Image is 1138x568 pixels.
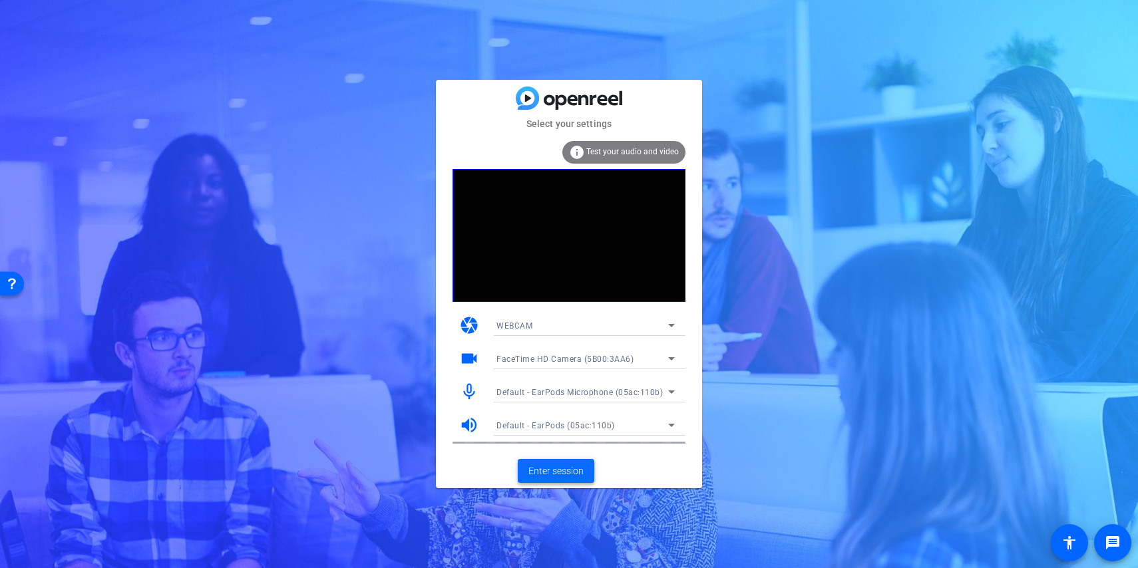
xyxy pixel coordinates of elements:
button: Enter session [518,459,594,483]
span: Default - EarPods Microphone (05ac:110b) [496,388,663,397]
img: blue-gradient.svg [516,86,622,110]
mat-icon: camera [459,315,479,335]
mat-card-subtitle: Select your settings [436,116,702,131]
span: FaceTime HD Camera (5B00:3AA6) [496,355,634,364]
span: Test your audio and video [586,147,679,156]
span: Enter session [528,464,584,478]
mat-icon: message [1105,535,1121,551]
mat-icon: info [569,144,585,160]
mat-icon: volume_up [459,415,479,435]
mat-icon: videocam [459,349,479,368]
span: Default - EarPods (05ac:110b) [496,421,615,430]
span: WEBCAM [496,321,532,331]
mat-icon: accessibility [1061,535,1077,551]
mat-icon: mic_none [459,382,479,402]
